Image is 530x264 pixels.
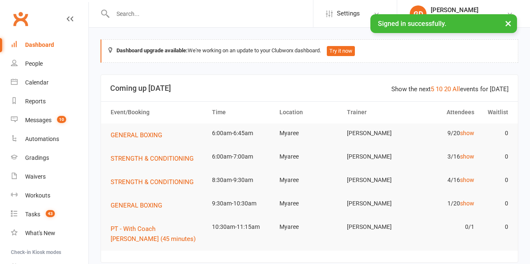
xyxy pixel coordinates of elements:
[411,147,478,167] td: 3/16
[444,85,451,93] a: 20
[11,167,88,186] a: Waivers
[343,170,411,190] td: [PERSON_NAME]
[11,205,88,224] a: Tasks 43
[478,102,512,123] th: Waitlist
[25,117,52,123] div: Messages
[343,217,411,237] td: [PERSON_NAME]
[276,194,343,213] td: Myaree
[11,149,88,167] a: Gradings
[343,147,411,167] td: [PERSON_NAME]
[11,36,88,54] a: Dashboard
[478,194,512,213] td: 0
[11,111,88,130] a: Messages 10
[111,224,204,244] button: PT - With Coach [PERSON_NAME] (45 minutes)
[11,186,88,205] a: Workouts
[460,177,474,183] a: show
[111,131,162,139] span: GENERAL BOXING
[208,102,276,123] th: Time
[431,14,507,21] div: Champions [PERSON_NAME]
[25,211,40,218] div: Tasks
[208,194,276,213] td: 9:30am-10:30am
[25,173,46,180] div: Waivers
[411,217,478,237] td: 0/1
[101,39,518,63] div: We're working on an update to your Clubworx dashboard.
[276,170,343,190] td: Myaree
[10,8,31,29] a: Clubworx
[111,154,199,164] button: STRENGTH & CONDITIONING
[11,130,88,149] a: Automations
[110,84,509,92] h3: Coming up [DATE]
[25,154,49,161] div: Gradings
[11,224,88,243] a: What's New
[411,194,478,213] td: 1/20
[25,192,50,199] div: Workouts
[391,84,509,94] div: Show the next events for [DATE]
[111,178,194,186] span: STRENGTH & CONDITIONING
[111,130,168,140] button: GENERAL BOXING
[111,155,194,162] span: STRENGTH & CONDITIONING
[25,98,46,105] div: Reports
[478,170,512,190] td: 0
[276,123,343,143] td: Myaree
[25,136,59,142] div: Automations
[478,147,512,167] td: 0
[411,123,478,143] td: 9/20
[11,54,88,73] a: People
[111,177,199,187] button: STRENGTH & CONDITIONING
[57,116,66,123] span: 10
[111,200,168,210] button: GENERAL BOXING
[327,46,355,56] button: Try it now
[378,20,446,28] span: Signed in successfully.
[276,147,343,167] td: Myaree
[343,194,411,213] td: [PERSON_NAME]
[208,217,276,237] td: 10:30am-11:15am
[337,4,360,23] span: Settings
[410,5,427,22] div: GD
[478,217,512,237] td: 0
[276,217,343,237] td: Myaree
[343,123,411,143] td: [PERSON_NAME]
[343,102,411,123] th: Trainer
[11,92,88,111] a: Reports
[208,123,276,143] td: 6:00am-6:45am
[25,41,54,48] div: Dashboard
[431,85,434,93] a: 5
[11,73,88,92] a: Calendar
[116,47,188,54] strong: Dashboard upgrade available:
[208,170,276,190] td: 8:30am-9:30am
[25,60,43,67] div: People
[436,85,442,93] a: 10
[501,14,516,32] button: ×
[107,102,208,123] th: Event/Booking
[111,225,196,243] span: PT - With Coach [PERSON_NAME] (45 minutes)
[460,153,474,160] a: show
[46,210,55,217] span: 43
[411,102,478,123] th: Attendees
[110,8,313,20] input: Search...
[111,202,162,209] span: GENERAL BOXING
[411,170,478,190] td: 4/16
[478,123,512,143] td: 0
[431,6,507,14] div: [PERSON_NAME]
[208,147,276,167] td: 6:00am-7:00am
[25,230,55,236] div: What's New
[276,102,343,123] th: Location
[460,130,474,136] a: show
[452,85,460,93] a: All
[460,200,474,207] a: show
[25,79,49,86] div: Calendar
